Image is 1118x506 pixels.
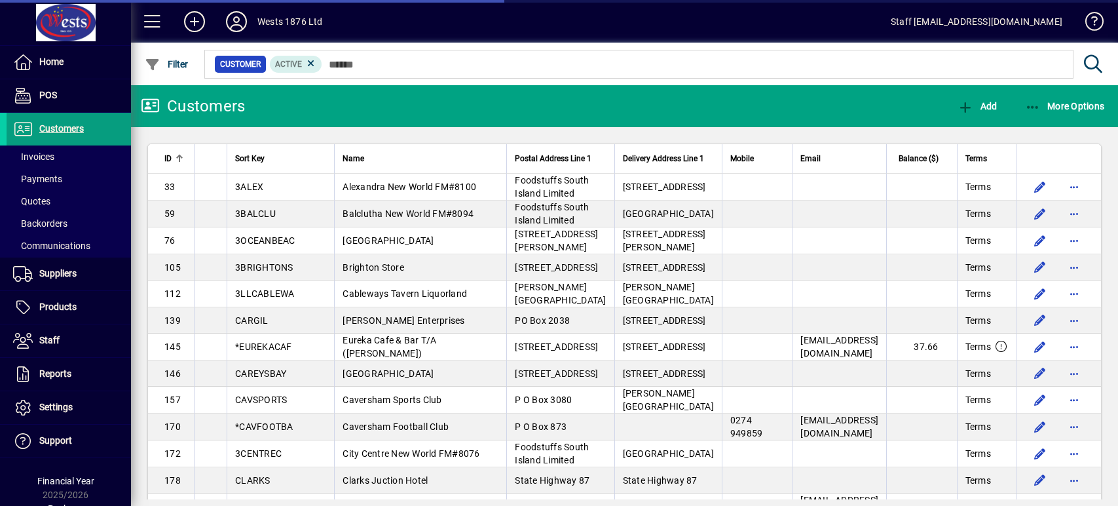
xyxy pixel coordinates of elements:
button: Profile [215,10,257,33]
span: 3LLCABLEWA [235,288,295,299]
span: CLARKS [235,475,270,486]
span: 59 [164,208,176,219]
button: Filter [141,52,192,76]
span: [PERSON_NAME] Enterprises [343,315,464,326]
span: [GEOGRAPHIC_DATA] [343,235,434,246]
span: 178 [164,475,181,486]
a: Communications [7,235,131,257]
span: Terms [965,207,991,220]
span: 146 [164,368,181,379]
span: State Highway 87 [515,475,589,486]
button: More Options [1022,94,1108,118]
span: Communications [13,241,90,251]
span: Balance ($) [899,151,939,166]
span: Alexandra New World FM#8100 [343,182,476,192]
a: POS [7,79,131,112]
span: 33 [164,182,176,192]
mat-chip: Activation Status: Active [270,56,322,73]
span: Terms [965,393,991,406]
span: Eureka Cafe & Bar T/A ([PERSON_NAME]) [343,335,436,359]
button: Edit [1030,203,1051,224]
span: Add [958,101,997,111]
span: Foodstuffs South Island Limited [515,202,589,225]
button: More options [1064,257,1085,278]
span: [EMAIL_ADDRESS][DOMAIN_NAME] [800,415,878,438]
div: Balance ($) [895,151,950,166]
a: Invoices [7,146,131,168]
div: ID [164,151,186,166]
span: 3BRIGHTONS [235,262,293,273]
span: City Centre New World FM#8076 [343,448,479,459]
div: Email [800,151,878,166]
span: *EUREKACAF [235,341,292,352]
button: Edit [1030,283,1051,304]
span: Reports [39,368,71,379]
span: Terms [965,261,991,274]
span: 172 [164,448,181,459]
span: [STREET_ADDRESS] [623,182,706,192]
span: [STREET_ADDRESS] [623,341,706,352]
button: More options [1064,363,1085,384]
span: [EMAIL_ADDRESS][DOMAIN_NAME] [800,335,878,359]
span: 112 [164,288,181,299]
button: More options [1064,283,1085,304]
button: More options [1064,416,1085,437]
span: Invoices [13,151,54,162]
button: Edit [1030,416,1051,437]
span: [STREET_ADDRESS] [623,368,706,379]
span: [GEOGRAPHIC_DATA] [343,368,434,379]
span: Name [343,151,364,166]
span: Customer [220,58,261,71]
span: Foodstuffs South Island Limited [515,175,589,199]
span: Brighton Store [343,262,404,273]
span: Active [275,60,302,69]
button: More options [1064,310,1085,331]
td: 37.66 [886,334,957,360]
span: 170 [164,421,181,432]
span: [GEOGRAPHIC_DATA] [623,208,714,219]
button: More options [1064,470,1085,491]
span: State Highway 87 [623,475,698,486]
button: More options [1064,336,1085,357]
span: Clarks Juction Hotel [343,475,428,486]
span: 157 [164,395,181,405]
span: Terms [965,447,991,460]
span: Balclutha New World FM#8094 [343,208,474,219]
span: Postal Address Line 1 [515,151,591,166]
span: P O Box 873 [515,421,567,432]
span: ID [164,151,172,166]
span: PO Box 2038 [515,315,570,326]
span: Email [800,151,821,166]
span: [STREET_ADDRESS][PERSON_NAME] [623,229,706,252]
button: Edit [1030,363,1051,384]
button: Edit [1030,230,1051,251]
span: [STREET_ADDRESS] [515,341,598,352]
span: [PERSON_NAME][GEOGRAPHIC_DATA] [623,282,714,305]
span: 105 [164,262,181,273]
a: Settings [7,391,131,424]
span: 3CENTREC [235,448,282,459]
span: Financial Year [37,476,94,486]
span: 145 [164,341,181,352]
span: Caversham Sports Club [343,395,441,405]
a: Quotes [7,190,131,212]
button: Edit [1030,470,1051,491]
span: Suppliers [39,268,77,279]
span: 0274 949859 [730,415,763,438]
span: Sort Key [235,151,265,166]
span: [PERSON_NAME][GEOGRAPHIC_DATA] [515,282,606,305]
span: Terms [965,367,991,380]
span: [STREET_ADDRESS] [623,315,706,326]
span: Terms [965,420,991,433]
span: [STREET_ADDRESS] [515,262,598,273]
span: Terms [965,340,991,353]
a: Suppliers [7,258,131,290]
span: Staff [39,335,60,345]
span: Payments [13,174,62,184]
a: Reports [7,358,131,391]
div: Wests 1876 Ltd [257,11,322,32]
span: Backorders [13,218,67,229]
button: More options [1064,230,1085,251]
a: Payments [7,168,131,190]
span: Delivery Address Line 1 [623,151,704,166]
